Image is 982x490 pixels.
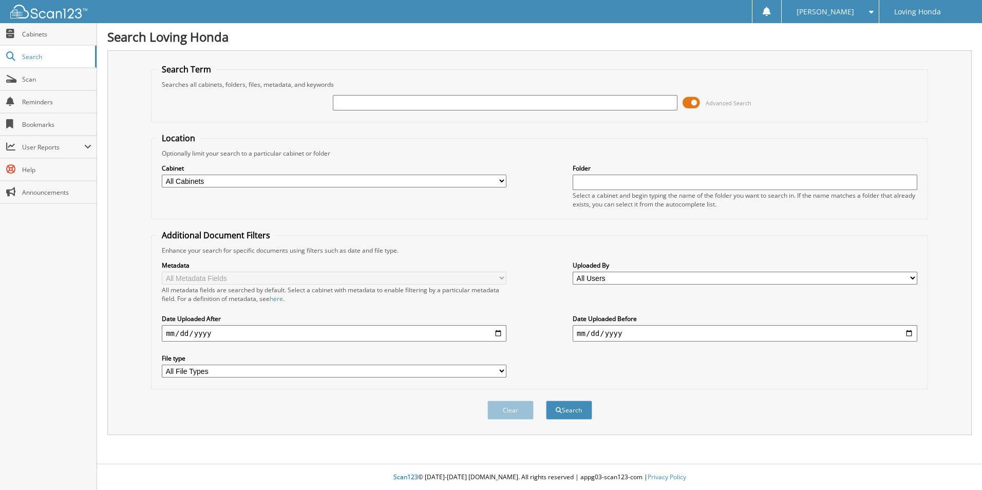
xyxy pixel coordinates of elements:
input: start [162,325,506,342]
label: Uploaded By [573,261,917,270]
img: scan123-logo-white.svg [10,5,87,18]
div: Select a cabinet and begin typing the name of the folder you want to search in. If the name match... [573,191,917,209]
div: Searches all cabinets, folders, files, metadata, and keywords [157,80,922,89]
span: Advanced Search [706,99,751,107]
span: Reminders [22,98,91,106]
div: © [DATE]-[DATE] [DOMAIN_NAME]. All rights reserved | appg03-scan123-com | [97,465,982,490]
h1: Search Loving Honda [107,28,972,45]
div: Enhance your search for specific documents using filters such as date and file type. [157,246,922,255]
div: Optionally limit your search to a particular cabinet or folder [157,149,922,158]
span: Help [22,165,91,174]
a: Privacy Policy [648,473,686,481]
button: Clear [487,401,534,420]
span: Announcements [22,188,91,197]
legend: Additional Document Filters [157,230,275,241]
div: All metadata fields are searched by default. Select a cabinet with metadata to enable filtering b... [162,286,506,303]
span: Search [22,52,90,61]
span: Scan [22,75,91,84]
label: Cabinet [162,164,506,173]
span: Loving Honda [894,9,941,15]
label: Date Uploaded After [162,314,506,323]
label: Folder [573,164,917,173]
input: end [573,325,917,342]
label: Metadata [162,261,506,270]
legend: Search Term [157,64,216,75]
button: Search [546,401,592,420]
label: Date Uploaded Before [573,314,917,323]
span: Scan123 [393,473,418,481]
span: Bookmarks [22,120,91,129]
span: Cabinets [22,30,91,39]
span: [PERSON_NAME] [797,9,854,15]
label: File type [162,354,506,363]
legend: Location [157,133,200,144]
a: here [270,294,283,303]
span: User Reports [22,143,84,152]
